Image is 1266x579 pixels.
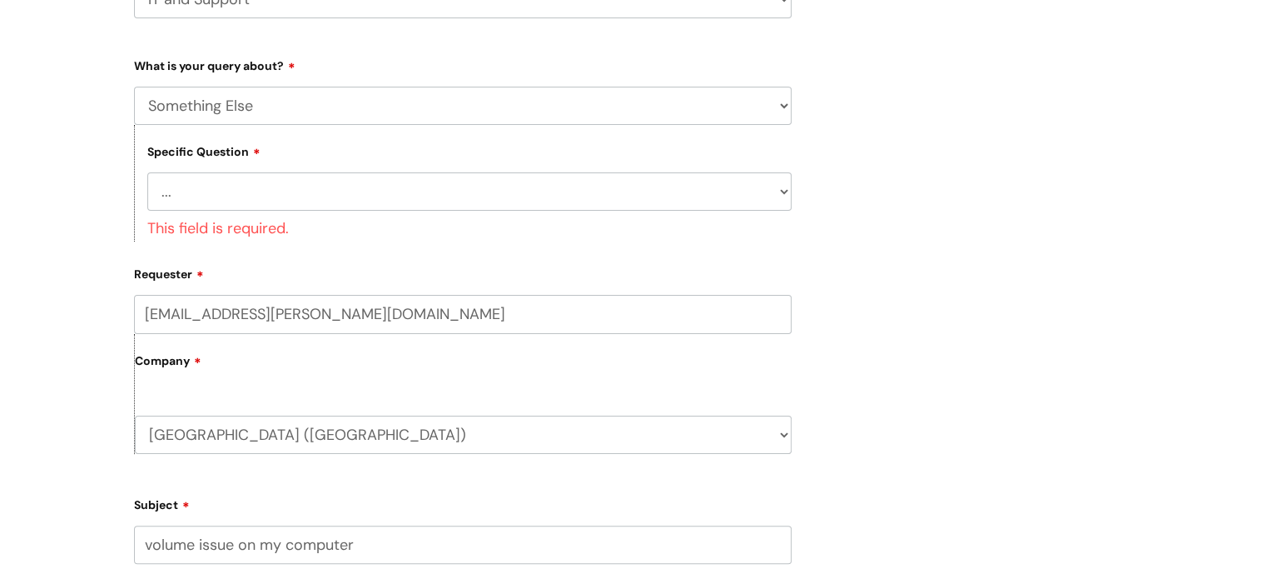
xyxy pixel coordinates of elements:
label: What is your query about? [134,53,792,73]
input: Email [134,295,792,333]
label: Specific Question [147,142,261,159]
label: Requester [134,262,792,282]
div: This field is required. [147,211,792,242]
label: Subject [134,492,792,512]
label: Company [135,348,792,386]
